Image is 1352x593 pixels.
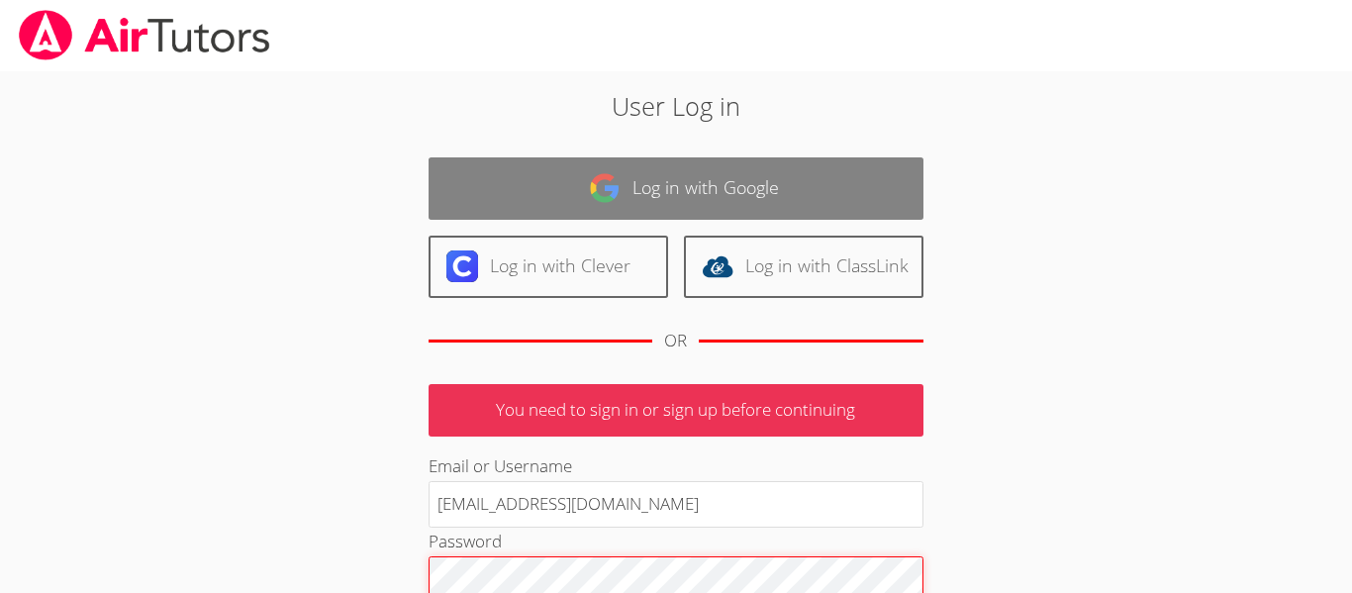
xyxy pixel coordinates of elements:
[446,250,478,282] img: clever-logo-6eab21bc6e7a338710f1a6ff85c0baf02591cd810cc4098c63d3a4b26e2feb20.svg
[664,327,687,355] div: OR
[429,236,668,298] a: Log in with Clever
[17,10,272,60] img: airtutors_banner-c4298cdbf04f3fff15de1276eac7730deb9818008684d7c2e4769d2f7ddbe033.png
[429,157,923,220] a: Log in with Google
[429,454,572,477] label: Email or Username
[589,172,621,204] img: google-logo-50288ca7cdecda66e5e0955fdab243c47b7ad437acaf1139b6f446037453330a.svg
[429,384,923,437] p: You need to sign in or sign up before continuing
[702,250,733,282] img: classlink-logo-d6bb404cc1216ec64c9a2012d9dc4662098be43eaf13dc465df04b49fa7ab582.svg
[429,530,502,552] label: Password
[311,87,1041,125] h2: User Log in
[684,236,923,298] a: Log in with ClassLink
